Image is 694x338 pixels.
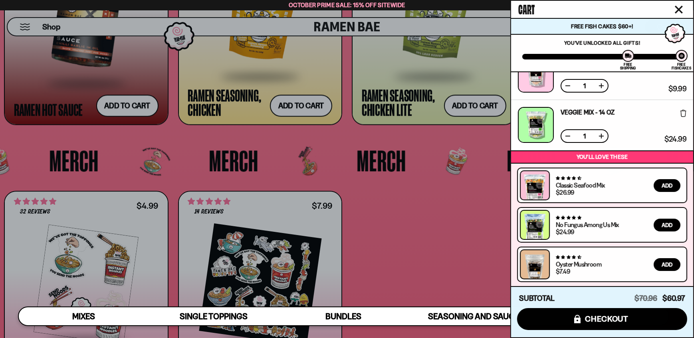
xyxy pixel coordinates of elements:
a: Classic Seafood Mix [556,181,605,189]
div: $7.49 [556,268,570,275]
span: Free Fish Cakes $60+! [571,23,633,30]
button: Close cart [673,4,685,16]
a: Single Toppings [149,307,278,325]
a: Mixes [19,307,149,325]
a: Seasoning and Sauce [408,307,538,325]
span: Add [662,222,672,228]
span: Add [662,183,672,188]
span: 4.68 stars [556,255,581,260]
span: Bundles [325,311,361,321]
span: 1 [578,133,591,139]
span: Mixes [72,311,95,321]
span: Add [662,262,672,267]
span: $9.99 [668,85,686,93]
div: $24.99 [556,229,574,235]
button: Add [654,258,680,271]
a: No Fungus Among Us Mix [556,221,619,229]
span: October Prime Sale: 15% off Sitewide [289,1,405,9]
p: You've unlocked all gifts! [522,40,682,46]
span: Single Toppings [180,311,247,321]
span: Seasoning and Sauce [428,311,519,321]
div: Free Shipping [620,63,636,70]
h4: Subtotal [519,295,555,302]
p: You’ll love these [513,153,691,161]
span: 4.68 stars [556,176,581,181]
span: $70.96 [635,294,657,303]
span: Cart [518,0,535,16]
button: Add [654,219,680,231]
div: Free Fishcakes [672,63,691,70]
span: $60.97 [662,294,685,303]
a: Bundles [279,307,408,325]
span: 1 [578,83,591,89]
span: $24.99 [664,136,686,143]
button: Add [654,179,680,192]
a: Veggie Mix - 14 OZ [561,109,615,115]
a: Oyster Mushroom [556,260,601,268]
button: checkout [517,308,687,330]
span: 4.82 stars [556,215,581,220]
span: checkout [585,314,629,323]
div: $26.99 [556,189,574,196]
